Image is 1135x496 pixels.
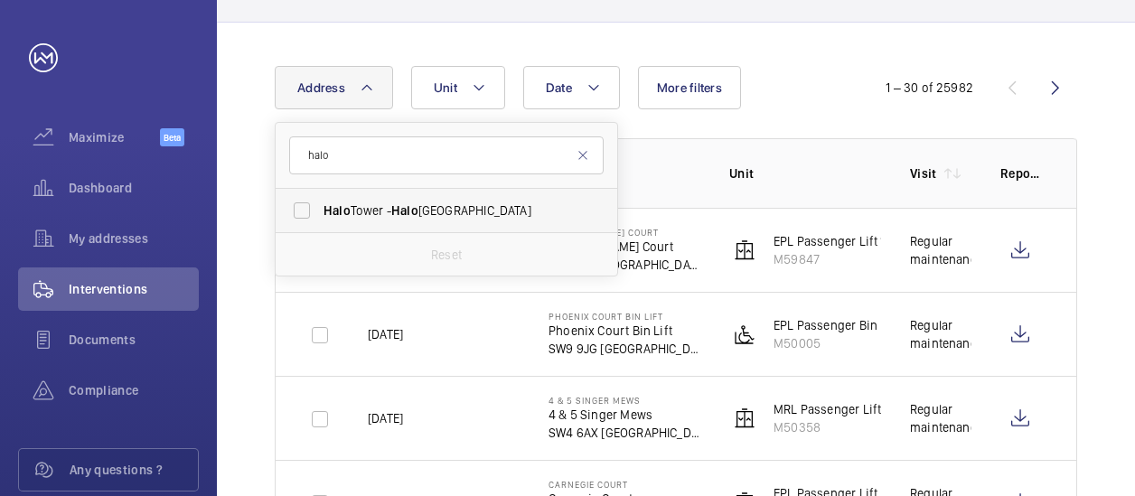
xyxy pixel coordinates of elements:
button: Address [275,66,393,109]
p: [DATE] [368,409,403,427]
img: platform_lift.svg [734,323,755,345]
p: Report [1000,164,1040,182]
span: Interventions [69,280,199,298]
input: Search by address [289,136,604,174]
div: Regular maintenance [910,316,971,352]
button: More filters [638,66,741,109]
span: Maximize [69,128,160,146]
img: elevator.svg [734,407,755,429]
p: W2 5JN [GEOGRAPHIC_DATA] [549,256,700,274]
p: 4 & 5 Singer Mews [549,395,700,406]
p: SW9 9JG [GEOGRAPHIC_DATA] [549,340,700,358]
span: More filters [657,80,722,95]
div: Regular maintenance [910,232,971,268]
div: 1 – 30 of 25982 [886,79,973,97]
p: Carnegie Court [549,479,674,490]
p: EPL Passenger Lift 1 [774,232,886,250]
span: Tower - [GEOGRAPHIC_DATA] [324,201,572,220]
p: [PERSON_NAME] Court [549,238,700,256]
span: Any questions ? [70,461,198,479]
p: M50358 [774,418,881,436]
span: Dashboard [69,179,199,197]
span: My addresses [69,229,199,248]
div: Regular maintenance [910,400,971,436]
p: Reset [431,246,462,264]
p: M59847 [774,250,886,268]
span: Documents [69,331,199,349]
p: [PERSON_NAME] Court [549,227,700,238]
p: 4 & 5 Singer Mews [549,406,700,424]
p: Visit [910,164,937,182]
span: Unit [434,80,457,95]
p: Phoenix Court Bin Lift [549,322,700,340]
button: Unit [411,66,505,109]
p: Unit [729,164,881,182]
p: MRL Passenger Lift [774,400,881,418]
img: elevator.svg [734,239,755,261]
p: [DATE] [368,325,403,343]
p: SW4 6AX [GEOGRAPHIC_DATA] [549,424,700,442]
p: Address [549,164,700,182]
span: Beta [160,128,184,146]
span: Address [297,80,345,95]
span: Date [546,80,572,95]
span: Compliance [69,381,199,399]
span: Halo [324,203,351,218]
span: Halo [391,203,418,218]
p: Phoenix Court Bin Lift [549,311,700,322]
p: M50005 [774,334,899,352]
button: Date [523,66,620,109]
p: EPL Passenger Bin Lift [774,316,899,334]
